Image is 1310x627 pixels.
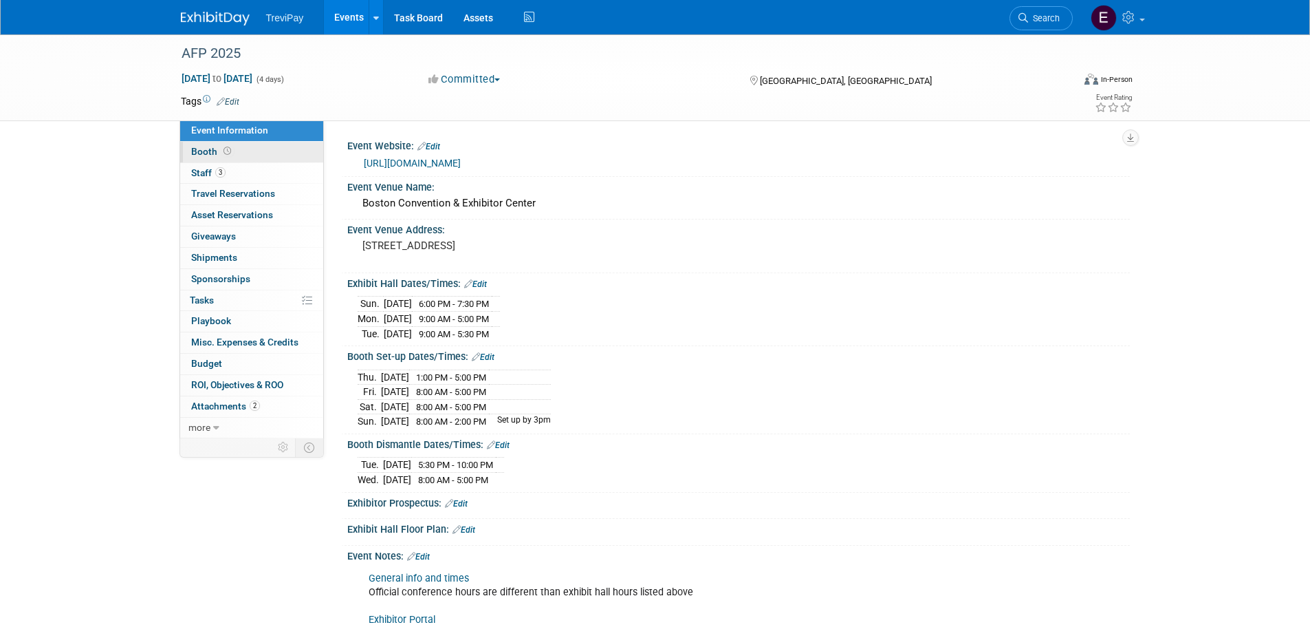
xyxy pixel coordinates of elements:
td: Fri. [358,385,381,400]
a: Playbook [180,311,323,332]
a: more [180,418,323,438]
span: Budget [191,358,222,369]
td: Tue. [358,326,384,341]
button: Committed [424,72,505,87]
a: Shipments [180,248,323,268]
a: Booth [180,142,323,162]
span: 3 [215,167,226,178]
td: Personalize Event Tab Strip [272,438,296,456]
td: Tue. [358,458,383,473]
a: Tasks [180,290,323,311]
span: Giveaways [191,231,236,242]
a: ROI, Objectives & ROO [180,375,323,396]
span: 6:00 PM - 7:30 PM [419,299,489,309]
div: Event Notes: [347,546,1130,564]
a: Travel Reservations [180,184,323,204]
span: Event Information [191,125,268,136]
span: 1:00 PM - 5:00 PM [416,372,486,383]
span: Booth [191,146,234,157]
a: Search [1009,6,1073,30]
a: Edit [472,352,494,362]
span: 2 [250,401,260,411]
td: [DATE] [384,326,412,341]
a: Edit [217,97,239,107]
span: Staff [191,167,226,178]
span: Booth not reserved yet [221,146,234,156]
a: [URL][DOMAIN_NAME] [364,158,461,169]
div: AFP 2025 [177,41,1052,66]
a: Edit [452,525,475,535]
div: In-Person [1100,74,1133,85]
span: Travel Reservations [191,188,275,199]
div: Exhibitor Prospectus: [347,493,1130,511]
a: Event Information [180,120,323,141]
td: [DATE] [381,385,409,400]
span: Shipments [191,252,237,263]
td: Sat. [358,399,381,414]
span: Asset Reservations [191,209,273,220]
a: Edit [407,552,430,562]
span: TreviPay [266,12,304,23]
div: Boston Convention & Exhibitor Center [358,193,1120,214]
span: 8:00 AM - 5:00 PM [416,402,486,412]
img: Eric Shipe [1091,5,1117,31]
span: (4 days) [255,75,284,84]
span: [DATE] [DATE] [181,72,253,85]
a: General info and times [369,573,469,584]
div: Event Website: [347,136,1130,153]
span: Playbook [191,315,231,326]
td: [DATE] [381,399,409,414]
td: Sun. [358,297,384,312]
td: Set up by 3pm [489,414,551,429]
a: Edit [487,440,510,450]
a: Edit [464,279,487,289]
td: Mon. [358,312,384,327]
div: Booth Set-up Dates/Times: [347,346,1130,364]
span: 9:00 AM - 5:30 PM [419,329,489,339]
span: to [210,73,223,84]
a: Misc. Expenses & Credits [180,332,323,353]
span: 8:00 AM - 5:00 PM [416,387,486,397]
a: Exhibitor Portal [369,614,435,626]
td: [DATE] [381,370,409,385]
td: Toggle Event Tabs [295,438,323,456]
img: Format-Inperson.png [1084,74,1098,85]
td: Sun. [358,414,381,429]
span: more [188,422,210,433]
pre: [STREET_ADDRESS] [362,240,658,252]
img: ExhibitDay [181,12,250,25]
span: Tasks [190,295,214,306]
span: 5:30 PM - 10:00 PM [418,460,493,470]
td: [DATE] [384,312,412,327]
td: [DATE] [384,297,412,312]
a: Giveaways [180,226,323,247]
div: Event Venue Address: [347,220,1130,237]
a: Attachments2 [180,396,323,417]
span: Sponsorships [191,273,250,284]
a: Asset Reservations [180,205,323,226]
a: Sponsorships [180,269,323,290]
td: [DATE] [381,414,409,429]
td: [DATE] [383,473,411,487]
div: Booth Dismantle Dates/Times: [347,434,1130,452]
div: Exhibit Hall Floor Plan: [347,519,1130,537]
td: Thu. [358,370,381,385]
td: Wed. [358,473,383,487]
a: Budget [180,354,323,374]
a: Edit [417,142,440,151]
div: Event Rating [1095,94,1132,101]
td: [DATE] [383,458,411,473]
a: Edit [445,499,468,509]
span: Attachments [191,401,260,412]
a: Staff3 [180,163,323,184]
div: Event Venue Name: [347,177,1130,194]
span: 8:00 AM - 5:00 PM [418,475,488,485]
span: Misc. Expenses & Credits [191,337,298,348]
span: 8:00 AM - 2:00 PM [416,416,486,427]
span: Search [1028,13,1060,23]
span: 9:00 AM - 5:00 PM [419,314,489,324]
td: Tags [181,94,239,108]
span: ROI, Objectives & ROO [191,379,283,390]
span: [GEOGRAPHIC_DATA], [GEOGRAPHIC_DATA] [760,76,932,86]
div: Event Format [992,72,1133,92]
